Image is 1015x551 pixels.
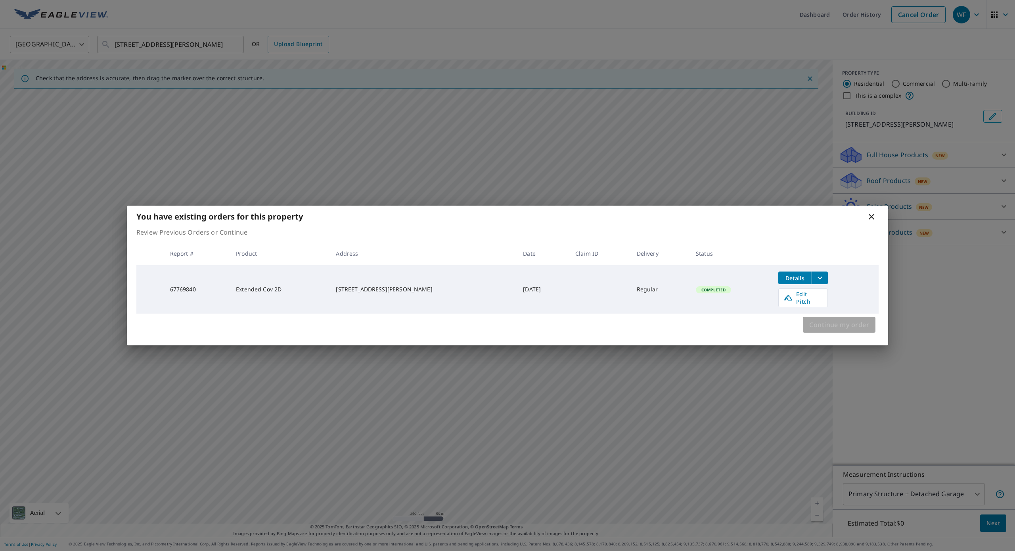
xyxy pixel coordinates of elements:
[689,242,772,265] th: Status
[783,290,823,305] span: Edit Pitch
[164,242,230,265] th: Report #
[630,265,689,314] td: Regular
[230,265,329,314] td: Extended Cov 2D
[812,272,828,284] button: filesDropdownBtn-67769840
[803,317,875,333] button: Continue my order
[697,287,730,293] span: Completed
[778,272,812,284] button: detailsBtn-67769840
[329,242,517,265] th: Address
[136,227,879,237] p: Review Previous Orders or Continue
[230,242,329,265] th: Product
[778,288,828,307] a: Edit Pitch
[569,242,630,265] th: Claim ID
[517,265,569,314] td: [DATE]
[517,242,569,265] th: Date
[136,211,303,222] b: You have existing orders for this property
[809,319,869,330] span: Continue my order
[336,285,510,293] div: [STREET_ADDRESS][PERSON_NAME]
[630,242,689,265] th: Delivery
[783,274,807,282] span: Details
[164,265,230,314] td: 67769840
